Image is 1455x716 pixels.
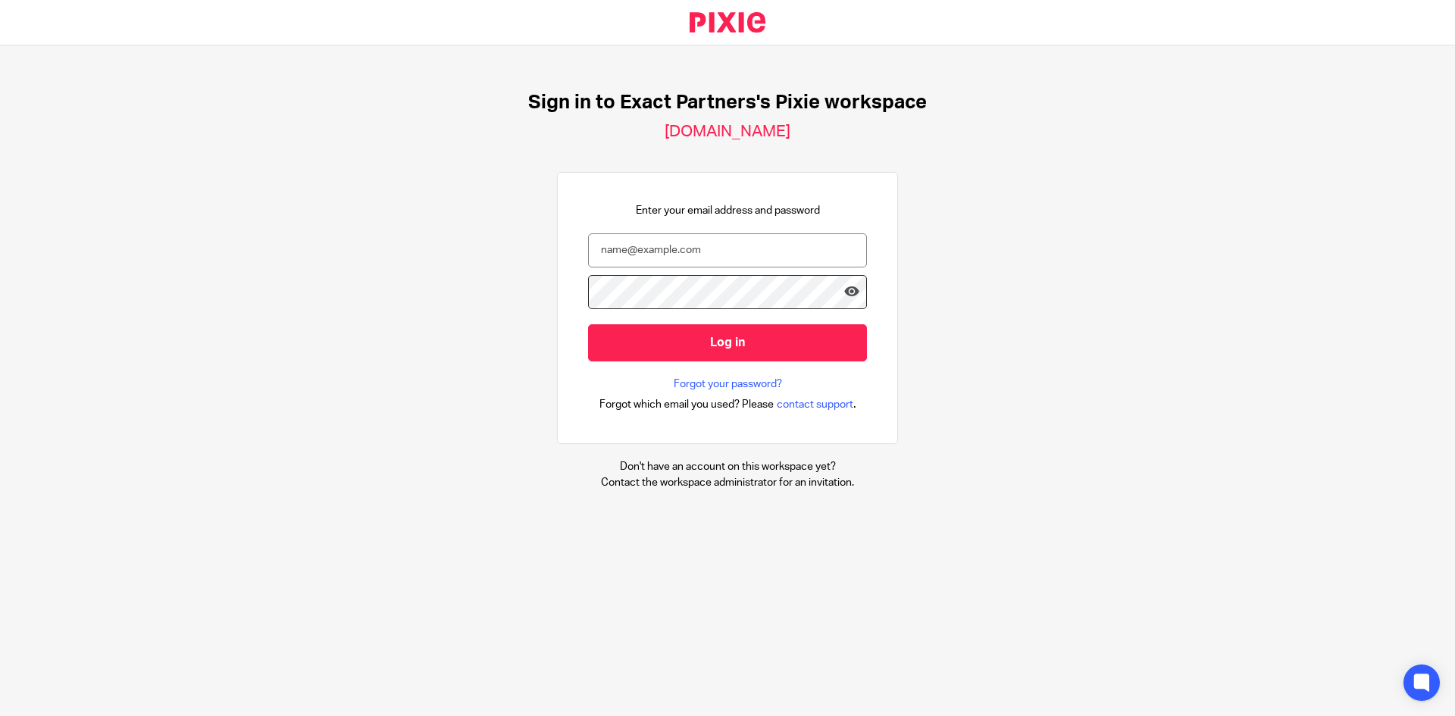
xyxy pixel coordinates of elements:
[528,91,927,114] h1: Sign in to Exact Partners's Pixie workspace
[588,233,867,267] input: name@example.com
[599,397,774,412] span: Forgot which email you used? Please
[665,122,790,142] h2: [DOMAIN_NAME]
[601,475,854,490] p: Contact the workspace administrator for an invitation.
[588,324,867,361] input: Log in
[674,377,782,392] a: Forgot your password?
[601,459,854,474] p: Don't have an account on this workspace yet?
[777,397,853,412] span: contact support
[636,203,820,218] p: Enter your email address and password
[599,396,856,413] div: .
